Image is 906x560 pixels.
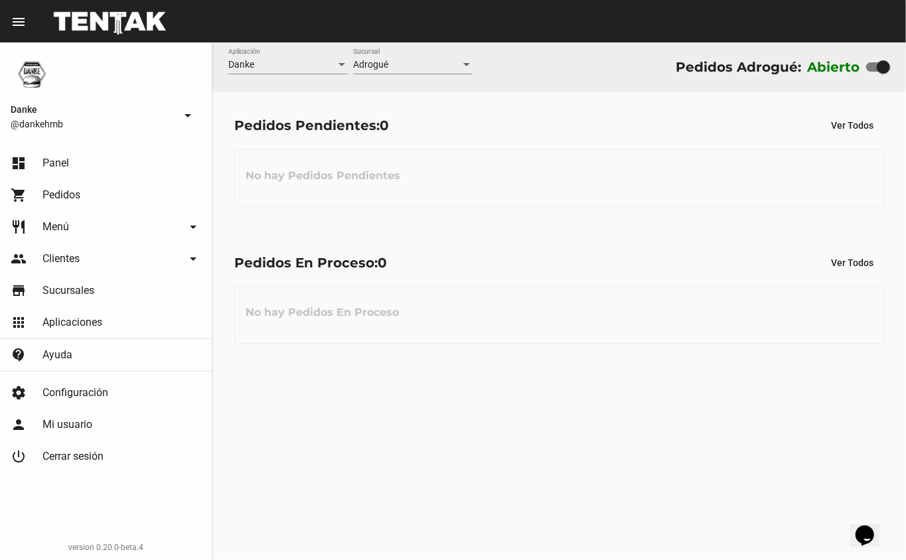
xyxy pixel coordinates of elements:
button: Ver Todos [820,113,884,137]
mat-icon: menu [11,14,27,30]
span: Mi usuario [42,418,92,431]
span: Menú [42,220,69,234]
mat-icon: apps [11,315,27,330]
span: Configuración [42,386,108,399]
span: @dankehmb [11,117,175,131]
mat-icon: arrow_drop_down [185,251,201,267]
div: version 0.20.0-beta.4 [11,541,201,554]
div: Pedidos Pendientes: [234,115,389,136]
div: Pedidos En Proceso: [234,252,387,273]
span: Sucursales [42,284,94,297]
span: 0 [380,117,389,133]
label: Abierto [807,56,860,78]
h3: No hay Pedidos Pendientes [235,156,411,196]
mat-icon: arrow_drop_down [185,219,201,235]
mat-icon: shopping_cart [11,187,27,203]
div: Pedidos Adrogué: [676,56,801,78]
span: Ver Todos [831,120,873,131]
span: Panel [42,157,69,170]
iframe: chat widget [850,507,893,547]
span: Danke [228,59,254,70]
mat-icon: restaurant [11,219,27,235]
span: Adrogué [353,59,388,70]
mat-icon: settings [11,385,27,401]
img: 1d4517d0-56da-456b-81f5-6111ccf01445.png [11,53,53,96]
h3: No hay Pedidos En Proceso [235,293,410,332]
span: Danke [11,102,175,117]
span: Ayuda [42,348,72,362]
mat-icon: people [11,251,27,267]
mat-icon: store [11,283,27,299]
mat-icon: arrow_drop_down [180,107,196,123]
span: 0 [378,255,387,271]
span: Aplicaciones [42,316,102,329]
mat-icon: power_settings_new [11,449,27,464]
button: Ver Todos [820,251,884,275]
mat-icon: contact_support [11,347,27,363]
span: Pedidos [42,188,80,202]
mat-icon: person [11,417,27,433]
span: Clientes [42,252,80,265]
span: Cerrar sesión [42,450,104,463]
mat-icon: dashboard [11,155,27,171]
span: Ver Todos [831,257,873,268]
